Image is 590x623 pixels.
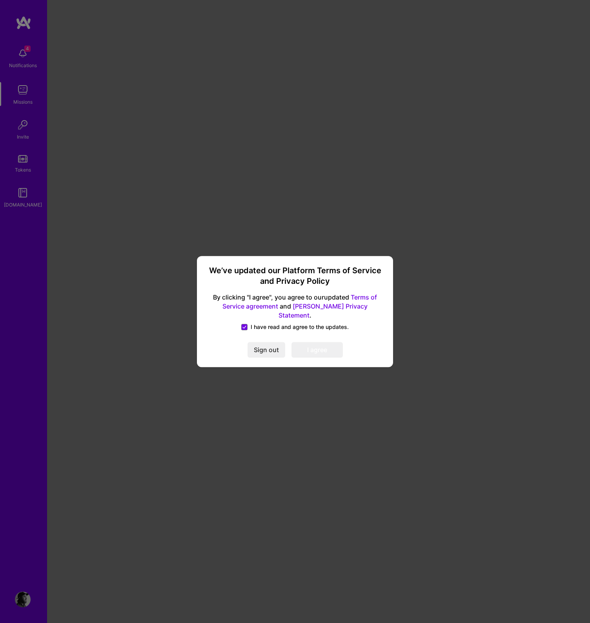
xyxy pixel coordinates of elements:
button: Sign out [248,342,285,358]
span: I have read and agree to the updates. [251,323,349,331]
button: I agree [291,342,343,358]
span: By clicking "I agree", you agree to our updated and . [206,293,384,320]
h3: We’ve updated our Platform Terms of Service and Privacy Policy [206,265,384,287]
a: [PERSON_NAME] Privacy Statement [279,302,368,319]
a: Terms of Service agreement [222,294,377,311]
